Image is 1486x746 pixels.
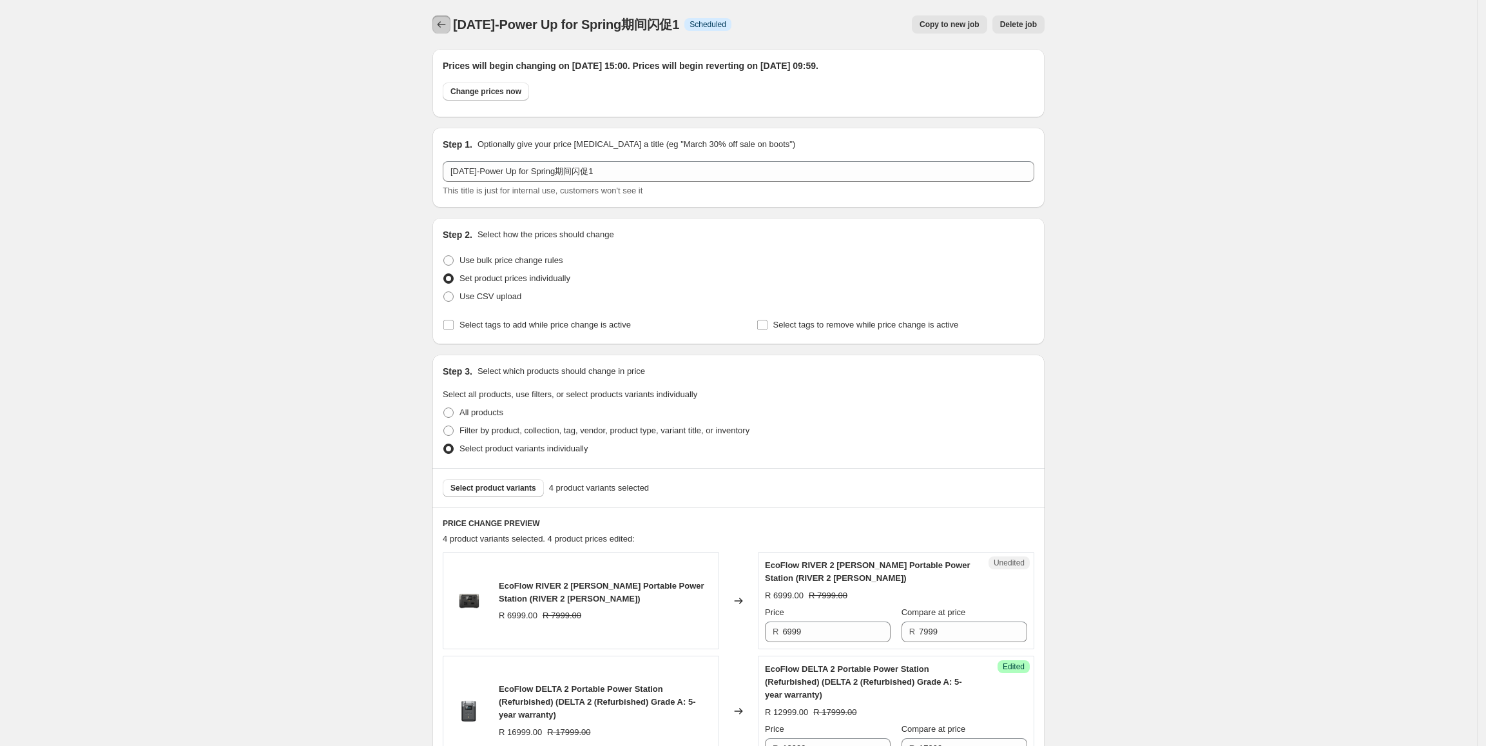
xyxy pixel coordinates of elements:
span: This title is just for internal use, customers won't see it [443,186,642,195]
h2: Step 3. [443,365,472,378]
span: Use CSV upload [459,291,521,301]
span: Select all products, use filters, or select products variants individually [443,389,697,399]
h2: Prices will begin changing on [DATE] 15:00. Prices will begin reverting on [DATE] 09:59. [443,59,1034,72]
span: Select product variants [450,483,536,493]
strike: R 7999.00 [543,609,581,622]
span: Price [765,724,784,734]
div: R 16999.00 [499,726,542,739]
h6: PRICE CHANGE PREVIEW [443,518,1034,529]
span: EcoFlow DELTA 2 Portable Power Station (Refurbished) (DELTA 2 (Refurbished) Grade A: 5-year warra... [499,684,696,720]
h2: Step 1. [443,138,472,151]
span: R [773,627,778,636]
span: EcoFlow RIVER 2 [PERSON_NAME] Portable Power Station (RIVER 2 [PERSON_NAME]) [765,560,970,583]
button: Change prices now [443,83,529,101]
div: R 12999.00 [765,706,808,719]
strike: R 17999.00 [547,726,590,739]
strike: R 17999.00 [813,706,856,719]
span: 4 product variants selected [549,482,649,495]
p: Optionally give your price [MEDICAL_DATA] a title (eg "March 30% off sale on boots") [478,138,795,151]
span: Compare at price [902,607,966,617]
span: Copy to new job [920,19,979,30]
div: R 6999.00 [499,609,537,622]
button: Select product variants [443,479,544,497]
button: Delete job [992,15,1045,34]
button: Price change jobs [432,15,450,34]
div: R 6999.00 [765,589,804,602]
h2: Step 2. [443,228,472,241]
span: Scheduled [690,19,726,30]
span: Use bulk price change rules [459,255,563,265]
p: Select how the prices should change [478,228,614,241]
strike: R 7999.00 [809,589,847,602]
span: R [909,627,915,636]
p: Select which products should change in price [478,365,645,378]
span: Set product prices individually [459,273,570,283]
span: Price [765,607,784,617]
span: 4 product variants selected. 4 product prices edited: [443,534,635,544]
span: EcoFlow RIVER 2 [PERSON_NAME] Portable Power Station (RIVER 2 [PERSON_NAME]) [499,581,704,604]
span: Change prices now [450,86,521,97]
span: Delete job [1000,19,1037,30]
span: All products [459,407,503,417]
input: 30% off holiday sale [443,161,1034,182]
button: Copy to new job [912,15,987,34]
span: EcoFlow DELTA 2 Portable Power Station (Refurbished) (DELTA 2 (Refurbished) Grade A: 5-year warra... [765,664,962,700]
span: Filter by product, collection, tag, vendor, product type, variant title, or inventory [459,426,749,435]
span: Unedited [994,558,1025,568]
span: Compare at price [902,724,966,734]
img: delta21_3x_9bc17159-fd79-49d5-8456-db58a0506da6_80x.png [450,692,488,731]
span: Select product variants individually [459,444,588,453]
span: Edited [1003,662,1025,672]
span: Select tags to remove while price change is active [773,320,959,329]
img: river2max1_3x_9bc7a439-eb1c-4f01-9447-7ef756c5de14_80x.png [450,582,488,620]
span: [DATE]-Power Up for Spring期间闪促1 [453,17,679,32]
span: Select tags to add while price change is active [459,320,631,329]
